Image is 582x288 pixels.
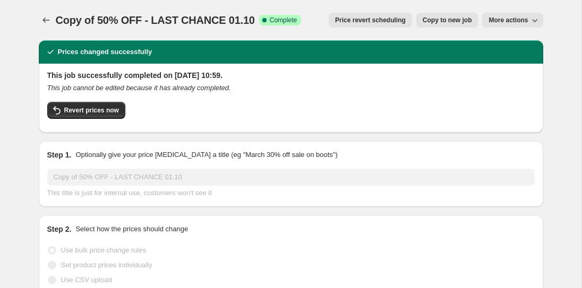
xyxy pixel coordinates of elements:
span: Use CSV upload [61,276,112,284]
span: Complete [270,16,297,24]
span: Copy to new job [423,16,472,24]
button: Copy to new job [416,13,478,28]
span: This title is just for internal use, customers won't see it [47,189,212,197]
button: Price change jobs [39,13,54,28]
input: 30% off holiday sale [47,169,535,186]
span: More actions [489,16,528,24]
span: Use bulk price change rules [61,246,146,254]
button: Price revert scheduling [329,13,412,28]
h2: This job successfully completed on [DATE] 10:59. [47,70,535,81]
p: Optionally give your price [MEDICAL_DATA] a title (eg "March 30% off sale on boots") [75,150,337,160]
h2: Prices changed successfully [58,47,152,57]
span: Copy of 50% OFF - LAST CHANCE 01.10 [56,14,255,26]
span: Revert prices now [64,106,119,115]
p: Select how the prices should change [75,224,188,234]
span: Price revert scheduling [335,16,406,24]
i: This job cannot be edited because it has already completed. [47,84,231,92]
span: Set product prices individually [61,261,152,269]
h2: Step 1. [47,150,72,160]
button: More actions [482,13,543,28]
button: Revert prices now [47,102,125,119]
h2: Step 2. [47,224,72,234]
